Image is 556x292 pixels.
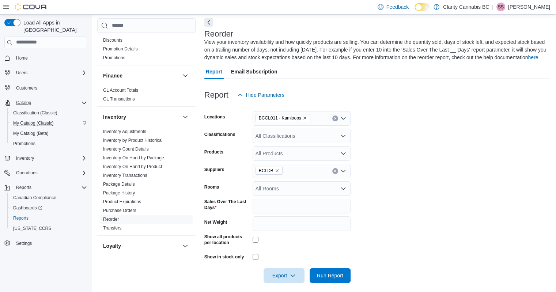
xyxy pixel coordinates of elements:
[13,110,57,116] span: Classification (Classic)
[103,137,163,143] span: Inventory by Product Historical
[10,193,87,202] span: Canadian Compliance
[13,205,42,211] span: Dashboards
[492,3,493,11] p: |
[10,214,31,223] a: Reports
[13,120,54,126] span: My Catalog (Classic)
[13,195,56,201] span: Canadian Compliance
[13,54,31,62] a: Home
[332,168,338,174] button: Clear input
[264,268,305,283] button: Export
[13,141,35,147] span: Promotions
[7,108,90,118] button: Classification (Classic)
[103,72,122,79] h3: Finance
[13,83,87,92] span: Customers
[204,18,213,27] button: Next
[13,53,87,62] span: Home
[13,183,34,192] button: Reports
[10,129,87,138] span: My Catalog (Beta)
[181,71,190,80] button: Finance
[103,38,122,43] a: Discounts
[103,164,162,169] a: Inventory On Hand by Product
[204,30,233,38] h3: Reorder
[103,199,141,205] span: Product Expirations
[317,272,343,279] span: Run Report
[4,50,87,268] nav: Complex example
[103,225,121,231] span: Transfers
[508,3,550,11] p: [PERSON_NAME]
[13,84,40,92] a: Customers
[16,170,38,176] span: Operations
[310,268,351,283] button: Run Report
[103,37,122,43] span: Discounts
[204,254,244,260] label: Show in stock only
[103,147,149,152] a: Inventory Count Details
[103,87,138,93] span: GL Account Totals
[13,183,87,192] span: Reports
[10,109,60,117] a: Classification (Classic)
[10,139,87,148] span: Promotions
[16,55,28,61] span: Home
[103,242,179,250] button: Loyalty
[528,54,538,60] a: here
[204,184,219,190] label: Rooms
[275,168,279,173] button: Remove BCLDB from selection in this group
[103,96,135,102] a: GL Transactions
[303,116,307,120] button: Remove BCCL011 - Kamloops from selection in this group
[340,168,346,174] button: Open list of options
[1,182,90,193] button: Reports
[13,98,34,107] button: Catalog
[10,193,59,202] a: Canadian Compliance
[204,91,228,99] h3: Report
[10,224,87,233] span: Washington CCRS
[103,155,164,161] span: Inventory On Hand by Package
[97,127,196,235] div: Inventory
[103,182,135,187] a: Package Details
[16,185,31,190] span: Reports
[256,167,283,175] span: BCLDB
[1,82,90,93] button: Customers
[103,164,162,170] span: Inventory On Hand by Product
[20,19,87,34] span: Load All Apps in [GEOGRAPHIC_DATA]
[103,181,135,187] span: Package Details
[181,242,190,250] button: Loyalty
[7,139,90,149] button: Promotions
[206,64,222,79] span: Report
[7,118,90,128] button: My Catalog (Classic)
[103,88,138,93] a: GL Account Totals
[103,155,164,160] a: Inventory On Hand by Package
[103,172,147,178] span: Inventory Transactions
[10,119,57,128] a: My Catalog (Classic)
[259,167,273,174] span: BCLDB
[496,3,505,11] div: Silena Sparrow
[181,113,190,121] button: Inventory
[204,234,250,246] label: Show all products per location
[204,219,227,225] label: Net Weight
[1,98,90,108] button: Catalog
[103,190,135,196] a: Package History
[103,46,138,52] a: Promotion Details
[16,100,31,106] span: Catalog
[1,53,90,63] button: Home
[204,38,546,61] div: View your inventory availability and how quickly products are selling. You can determine the quan...
[332,115,338,121] button: Clear input
[103,113,126,121] h3: Inventory
[340,186,346,191] button: Open list of options
[103,55,125,61] span: Promotions
[13,130,49,136] span: My Catalog (Beta)
[1,238,90,249] button: Settings
[415,3,430,11] input: Dark Mode
[10,214,87,223] span: Reports
[10,109,87,117] span: Classification (Classic)
[204,114,225,120] label: Locations
[103,173,147,178] a: Inventory Transactions
[103,217,119,222] a: Reorder
[16,85,37,91] span: Customers
[340,133,346,139] button: Open list of options
[7,128,90,139] button: My Catalog (Beta)
[13,225,51,231] span: [US_STATE] CCRS
[15,3,48,11] img: Cova
[256,114,310,122] span: BCCL011 - Kamloops
[204,132,235,137] label: Classifications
